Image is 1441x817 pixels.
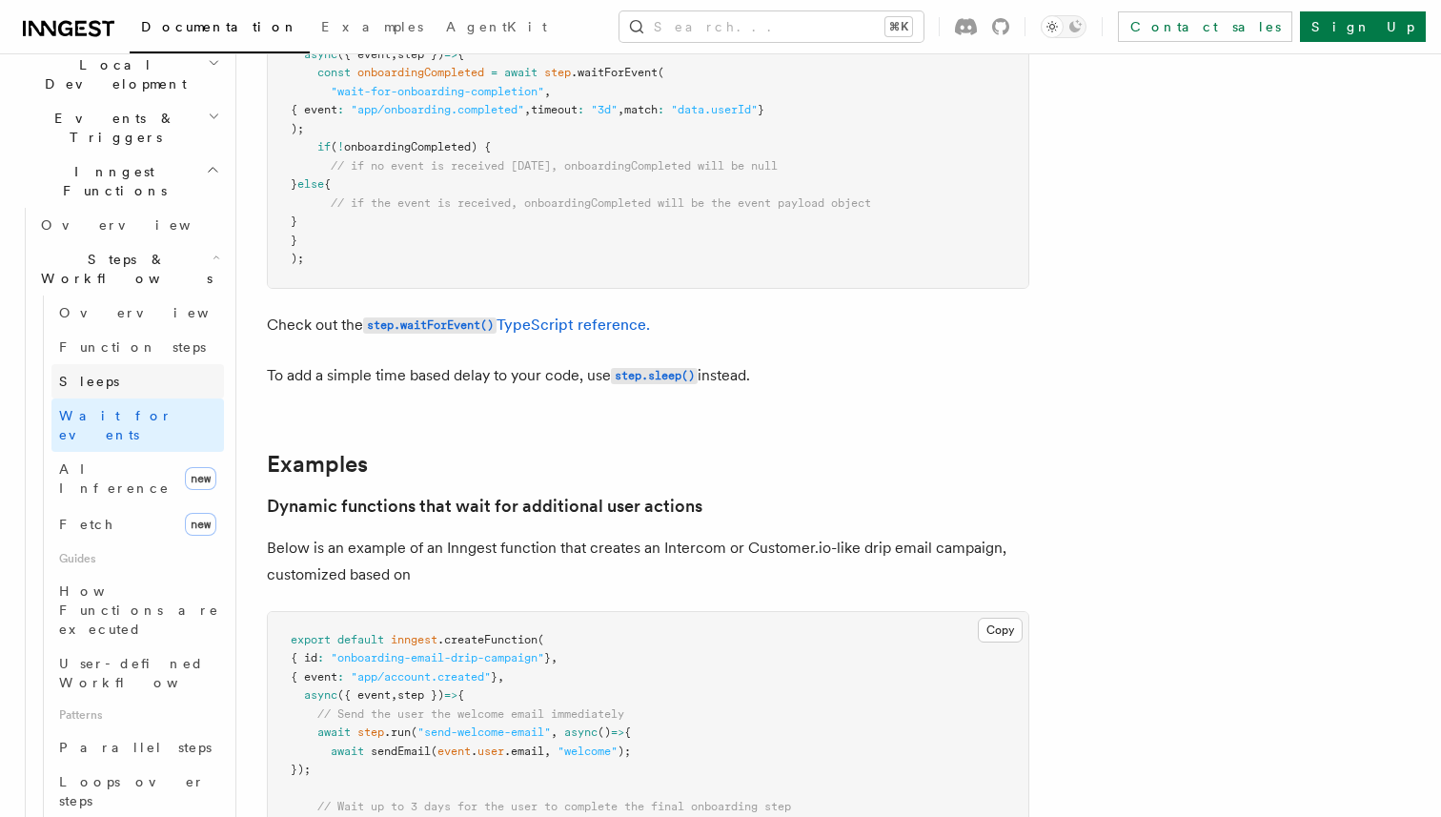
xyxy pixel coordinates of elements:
span: onboardingCompleted [357,66,484,79]
button: Toggle dark mode [1041,15,1086,38]
span: ( [331,140,337,153]
a: Examples [267,451,368,478]
span: sendEmail [371,745,431,758]
span: ( [538,633,544,646]
span: { event [291,670,337,684]
span: match [624,103,658,116]
span: : [658,103,664,116]
button: Inngest Functions [15,154,224,208]
span: ( [658,66,664,79]
span: "app/onboarding.completed" [351,103,524,116]
span: => [611,725,624,739]
span: Overview [41,217,237,233]
span: await [504,66,538,79]
span: onboardingCompleted) { [344,140,491,153]
span: new [185,467,216,490]
span: // if the event is received, onboardingCompleted will be the event payload object [331,196,871,210]
span: { id [291,651,317,664]
a: Wait for events [51,398,224,452]
span: // Wait up to 3 days for the user to complete the final onboarding step [317,800,791,813]
span: ); [291,122,304,135]
span: Patterns [51,700,224,730]
span: "app/account.created" [351,670,491,684]
span: , [618,103,624,116]
span: await [317,725,351,739]
span: .waitForEvent [571,66,658,79]
span: export [291,633,331,646]
span: step [357,725,384,739]
a: AgentKit [435,6,558,51]
span: timeout [531,103,578,116]
span: // Send the user the welcome email immediately [317,707,624,721]
span: event [437,745,471,758]
a: Function steps [51,330,224,364]
button: Events & Triggers [15,101,224,154]
span: { event [291,103,337,116]
span: ); [618,745,631,758]
span: "wait-for-onboarding-completion" [331,85,544,98]
span: ); [291,252,304,265]
span: Function steps [59,339,206,355]
span: , [551,651,558,664]
span: inngest [391,633,437,646]
a: Parallel steps [51,730,224,765]
code: step.waitForEvent() [363,317,497,334]
span: if [317,140,331,153]
span: Events & Triggers [15,109,208,147]
span: Local Development [15,55,208,93]
span: : [317,651,324,664]
p: To add a simple time based delay to your code, use instead. [267,362,1029,390]
span: { [624,725,631,739]
a: AI Inferencenew [51,452,224,505]
code: step.sleep() [611,368,698,384]
span: ({ event [337,688,391,702]
span: }); [291,763,311,776]
span: => [444,48,457,61]
span: step }) [397,48,444,61]
span: "send-welcome-email" [417,725,551,739]
a: Sleeps [51,364,224,398]
span: step }) [397,688,444,702]
span: Parallel steps [59,740,212,755]
span: Loops over steps [59,774,205,808]
span: = [491,66,497,79]
kbd: ⌘K [885,17,912,36]
span: step [544,66,571,79]
span: AI Inference [59,461,170,496]
span: { [324,177,331,191]
span: : [337,670,344,684]
span: AgentKit [446,19,547,34]
span: { [457,688,464,702]
span: , [391,48,397,61]
span: , [551,725,558,739]
span: Documentation [141,19,298,34]
span: Inngest Functions [15,162,206,200]
span: } [758,103,764,116]
p: Check out the [267,312,1029,339]
span: } [291,177,297,191]
span: async [304,48,337,61]
span: , [497,670,504,684]
span: . [471,745,477,758]
span: => [444,688,457,702]
button: Local Development [15,48,224,101]
span: ( [411,725,417,739]
span: Examples [321,19,423,34]
span: .run [384,725,411,739]
button: Copy [978,618,1023,643]
span: default [337,633,384,646]
button: Steps & Workflows [33,242,224,296]
a: User-defined Workflows [51,646,224,700]
span: const [317,66,351,79]
span: .createFunction [437,633,538,646]
span: Wait for events [59,408,173,442]
span: How Functions are executed [59,583,219,637]
span: "3d" [591,103,618,116]
button: Search...⌘K [619,11,923,42]
a: Dynamic functions that wait for additional user actions [267,493,702,520]
a: step.waitForEvent()TypeScript reference. [363,316,650,334]
a: How Functions are executed [51,574,224,646]
span: // if no event is received [DATE], onboardingCompleted will be null [331,159,778,173]
span: : [337,103,344,116]
p: Below is an example of an Inngest function that creates an Intercom or Customer.io-like drip emai... [267,535,1029,588]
